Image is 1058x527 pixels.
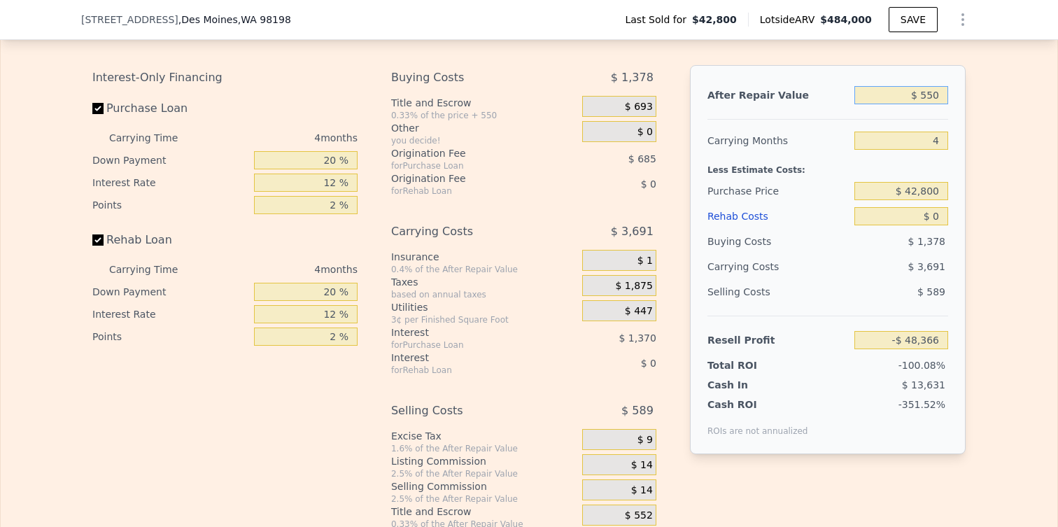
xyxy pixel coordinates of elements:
div: Utilities [391,300,577,314]
span: $ 693 [625,101,653,113]
div: 2.5% of the After Repair Value [391,468,577,479]
div: for Purchase Loan [391,339,547,351]
div: Purchase Price [707,178,849,204]
div: Carrying Time [109,127,200,149]
div: Other [391,121,577,135]
div: Cash In [707,378,795,392]
div: Buying Costs [707,229,849,254]
span: $ 1,875 [615,280,652,293]
div: Less Estimate Costs: [707,153,948,178]
span: $ 14 [631,459,653,472]
div: Origination Fee [391,171,547,185]
span: $ 13,631 [902,379,945,391]
div: Down Payment [92,149,248,171]
span: $484,000 [820,14,872,25]
div: Resell Profit [707,328,849,353]
div: you decide! [391,135,577,146]
span: $ 3,691 [611,219,654,244]
div: 1.6% of the After Repair Value [391,443,577,454]
span: Lotside ARV [760,13,820,27]
button: Show Options [949,6,977,34]
div: Insurance [391,250,577,264]
div: for Rehab Loan [391,365,547,376]
div: Down Payment [92,281,248,303]
div: Points [92,325,248,348]
span: $ 1,378 [908,236,945,247]
span: $ 447 [625,305,653,318]
span: $ 3,691 [908,261,945,272]
div: 0.33% of the price + 550 [391,110,577,121]
div: Interest Rate [92,171,248,194]
div: 4 months [206,127,358,149]
label: Rehab Loan [92,227,248,253]
div: Origination Fee [391,146,547,160]
div: Carrying Months [707,128,849,153]
span: $ 0 [637,126,653,139]
span: $ 1,370 [619,332,656,344]
span: $42,800 [692,13,737,27]
div: Title and Escrow [391,505,577,519]
div: ROIs are not annualized [707,412,808,437]
div: 0.4% of the After Repair Value [391,264,577,275]
div: Carrying Costs [707,254,795,279]
span: , WA 98198 [238,14,291,25]
span: $ 552 [625,510,653,522]
div: Rehab Costs [707,204,849,229]
div: Selling Costs [391,398,547,423]
div: for Purchase Loan [391,160,547,171]
span: -100.08% [898,360,945,371]
div: Cash ROI [707,398,808,412]
div: Points [92,194,248,216]
span: [STREET_ADDRESS] [81,13,178,27]
span: $ 9 [637,434,653,447]
span: , Des Moines [178,13,291,27]
div: Total ROI [707,358,795,372]
div: 3¢ per Finished Square Foot [391,314,577,325]
span: $ 0 [641,178,656,190]
div: Interest [391,351,547,365]
div: Carrying Costs [391,219,547,244]
span: $ 589 [621,398,654,423]
div: 4 months [206,258,358,281]
span: $ 685 [628,153,656,164]
div: 2.5% of the After Repair Value [391,493,577,505]
div: Taxes [391,275,577,289]
span: $ 14 [631,484,653,497]
span: -351.52% [898,399,945,410]
div: Selling Commission [391,479,577,493]
div: Selling Costs [707,279,849,304]
div: based on annual taxes [391,289,577,300]
button: SAVE [889,7,938,32]
div: Buying Costs [391,65,547,90]
div: Interest [391,325,547,339]
span: $ 1,378 [611,65,654,90]
input: Rehab Loan [92,234,104,246]
div: Title and Escrow [391,96,577,110]
span: $ 1 [637,255,653,267]
div: Carrying Time [109,258,200,281]
div: Excise Tax [391,429,577,443]
span: $ 0 [641,358,656,369]
div: for Rehab Loan [391,185,547,197]
div: Listing Commission [391,454,577,468]
span: $ 589 [917,286,945,297]
span: Last Sold for [625,13,692,27]
div: Interest-Only Financing [92,65,358,90]
div: After Repair Value [707,83,849,108]
label: Purchase Loan [92,96,248,121]
div: Interest Rate [92,303,248,325]
input: Purchase Loan [92,103,104,114]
